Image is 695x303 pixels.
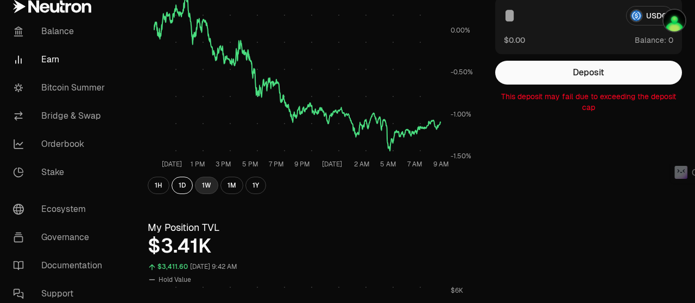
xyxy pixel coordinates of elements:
tspan: 2 AM [354,160,370,169]
button: Deposit [495,61,682,85]
tspan: 0.00% [451,26,470,35]
tspan: 5 AM [380,160,396,169]
div: $3.41K [148,235,473,257]
a: Bitcoin Summer [4,74,117,102]
p: This deposit may fail due to exceeding the deposit cap [495,91,682,113]
tspan: [DATE] [322,160,342,169]
div: [DATE] 9:42 AM [190,261,237,273]
tspan: 9 PM [294,160,310,169]
a: Ecosystem [4,195,117,223]
tspan: 7 PM [269,160,284,169]
div: $3,411.60 [157,261,188,273]
button: 1D [172,177,193,194]
button: 1Y [245,177,266,194]
a: Stake [4,158,117,186]
a: Earn [4,46,117,74]
tspan: 9 AM [433,160,449,169]
tspan: 3 PM [216,160,231,169]
tspan: -0.50% [451,68,473,76]
a: Governance [4,223,117,252]
a: Balance [4,17,117,46]
span: Hold Value [159,275,191,284]
tspan: 5 PM [242,160,258,169]
tspan: -1.50% [451,152,471,160]
tspan: $6K [451,286,463,295]
tspan: 1 PM [191,160,205,169]
button: 1W [195,177,218,194]
a: Orderbook [4,130,117,158]
img: Kycka wallet [664,10,685,31]
tspan: 7 AM [407,160,422,169]
button: $0.00 [504,34,525,46]
tspan: [DATE] [162,160,182,169]
tspan: -1.00% [451,110,471,119]
button: 1H [148,177,169,194]
h3: My Position TVL [148,220,473,235]
a: Bridge & Swap [4,102,117,130]
button: 1M [220,177,243,194]
a: Documentation [4,252,117,280]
